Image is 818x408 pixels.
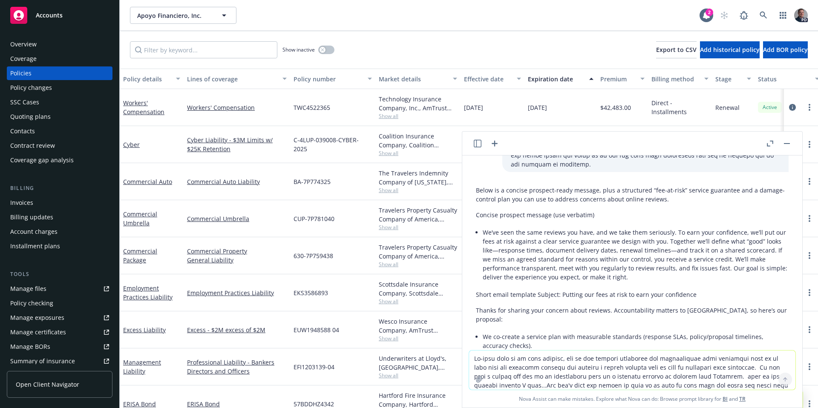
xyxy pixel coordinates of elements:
[597,69,648,89] button: Premium
[123,326,166,334] a: Excess Liability
[476,186,789,204] p: Below is a concise prospect-ready message, plus a structured “fee-at-risk” service guarantee and ...
[739,395,746,402] a: TR
[483,226,789,283] li: We’ve seen the same reviews you have, and we take them seriously. To earn your confidence, we’ll ...
[379,243,457,261] div: Travelers Property Casualty Company of America, Travelers Insurance
[7,282,112,296] a: Manage files
[379,132,457,149] div: Coalition Insurance Company, Coalition Insurance Solutions (Carrier), Coalition Insurance Solutio...
[476,306,789,324] p: Thanks for sharing your concern about reviews. Accountability matters to [GEOGRAPHIC_DATA], so he...
[755,7,772,24] a: Search
[804,362,815,372] a: more
[600,75,635,83] div: Premium
[466,390,799,408] span: Nova Assist can make mistakes. Explore what Nova can do: Browse prompt library for and
[464,103,483,112] span: [DATE]
[10,52,37,66] div: Coverage
[123,210,157,227] a: Commercial Umbrella
[379,354,457,372] div: Underwriters at Lloyd's, [GEOGRAPHIC_DATA], [PERSON_NAME] of [GEOGRAPHIC_DATA], Brown & Riding In...
[7,95,112,109] a: SSC Cases
[10,139,55,152] div: Contract review
[476,290,789,299] p: Short email template Subject: Putting our fees at risk to earn your confidence
[294,135,372,153] span: C-4LUP-039008-CYBER-2025
[123,99,164,116] a: Workers' Compensation
[524,69,597,89] button: Expiration date
[7,124,112,138] a: Contacts
[761,103,778,111] span: Active
[123,75,171,83] div: Policy details
[700,46,760,54] span: Add historical policy
[712,69,755,89] button: Stage
[10,37,37,51] div: Overview
[187,247,287,256] a: Commercial Property
[379,112,457,120] span: Show all
[187,325,287,334] a: Excess - $2M excess of $2M
[123,141,140,149] a: Cyber
[7,210,112,224] a: Billing updates
[375,69,461,89] button: Market details
[700,41,760,58] button: Add historical policy
[187,288,287,297] a: Employment Practices Liability
[7,270,112,279] div: Tools
[379,335,457,342] span: Show all
[7,239,112,253] a: Installment plans
[187,214,287,223] a: Commercial Umbrella
[294,288,328,297] span: EKS3586893
[716,7,733,24] a: Start snowing
[715,75,742,83] div: Stage
[187,103,287,112] a: Workers' Compensation
[804,102,815,112] a: more
[10,196,33,210] div: Invoices
[187,358,287,367] a: Professional Liability - Bankers
[706,9,713,16] div: 2
[7,340,112,353] a: Manage BORs
[282,46,315,53] span: Show inactive
[600,103,631,112] span: $42,483.00
[656,46,697,54] span: Export to CSV
[294,103,330,112] span: TWC4522365
[10,325,66,339] div: Manage certificates
[715,103,740,112] span: Renewal
[10,95,39,109] div: SSC Cases
[528,103,547,112] span: [DATE]
[10,311,64,325] div: Manage exposures
[294,214,334,223] span: CUP-7P781040
[7,66,112,80] a: Policies
[794,9,808,22] img: photo
[10,210,53,224] div: Billing updates
[10,66,32,80] div: Policies
[7,3,112,27] a: Accounts
[16,380,79,389] span: Open Client Navigator
[483,330,789,352] li: We co-create a service plan with measurable standards (response SLAs, policy/proposal timelines, ...
[10,282,46,296] div: Manage files
[379,317,457,335] div: Wesco Insurance Company, AmTrust Financial Services, Brown & Riding Insurance Services, Inc.
[528,75,584,83] div: Expiration date
[36,12,63,19] span: Accounts
[7,139,112,152] a: Contract review
[7,153,112,167] a: Coverage gap analysis
[7,225,112,238] a: Account charges
[123,247,157,264] a: Commercial Package
[187,135,287,153] a: Cyber Liability - $3M Limits w/ $25K Retention
[184,69,290,89] button: Lines of coverage
[294,177,331,186] span: BA-7P774325
[10,225,58,238] div: Account charges
[804,325,815,335] a: more
[379,298,457,305] span: Show all
[804,287,815,298] a: more
[804,176,815,187] a: more
[7,296,112,310] a: Policy checking
[804,139,815,149] a: more
[379,75,448,83] div: Market details
[379,280,457,298] div: Scottsdale Insurance Company, Scottsdale Insurance Company (Nationwide), Brown & Riding Insurance...
[10,354,75,368] div: Summary of insurance
[379,206,457,224] div: Travelers Property Casualty Company of America, Travelers Insurance
[290,69,375,89] button: Policy number
[123,358,161,375] a: Management Liability
[379,372,457,379] span: Show all
[651,75,699,83] div: Billing method
[187,177,287,186] a: Commercial Auto Liability
[7,184,112,193] div: Billing
[7,52,112,66] a: Coverage
[7,325,112,339] a: Manage certificates
[379,169,457,187] div: The Travelers Indemnity Company of [US_STATE], Travelers Insurance
[294,325,339,334] span: EUW1948588 04
[137,11,211,20] span: Apoyo Financiero, Inc.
